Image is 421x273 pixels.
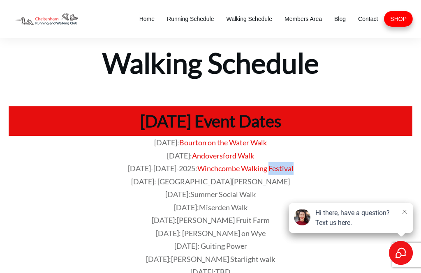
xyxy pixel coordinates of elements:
[1,39,420,81] h1: Walking Schedule
[390,13,407,25] a: SHOP
[192,151,254,160] a: Andoversford Walk
[171,255,275,264] span: [PERSON_NAME] Starlight walk
[152,216,270,225] span: [DATE]:
[285,13,322,25] a: Members Area
[334,13,346,25] a: Blog
[8,8,83,30] img: Decathlon
[167,13,214,25] a: Running Schedule
[146,255,275,264] span: [DATE]:
[190,190,256,199] span: Summer Social Walk
[165,190,256,199] span: [DATE]:
[199,203,248,212] span: Miserden Walk
[156,229,266,238] span: [DATE]: [PERSON_NAME] on Wye
[226,13,272,25] a: Walking Schedule
[128,164,197,173] span: [DATE]-[DATE]-2025:
[167,151,192,160] span: [DATE]:
[179,138,267,147] a: Bourton on the Water Walk
[177,216,270,225] span: [PERSON_NAME] Fruit Farm
[13,110,408,132] h1: [DATE] Event Dates
[131,177,290,186] span: [DATE]: [GEOGRAPHIC_DATA][PERSON_NAME]
[174,203,248,212] span: [DATE]:
[139,13,155,25] a: Home
[154,138,179,147] span: [DATE]:
[197,164,294,173] a: Winchcombe Walking Festival
[358,13,378,25] a: Contact
[174,241,247,250] span: [DATE]: Guiting Power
